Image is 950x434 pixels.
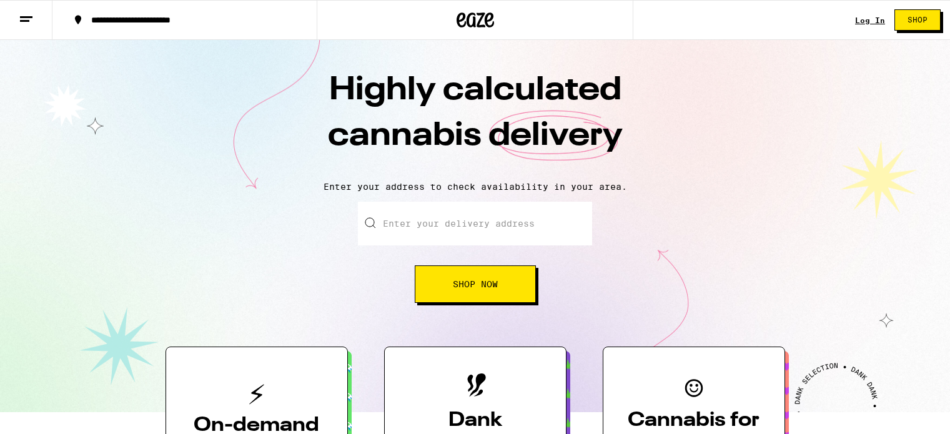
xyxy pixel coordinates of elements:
[415,265,536,303] button: Shop Now
[257,68,694,172] h1: Highly calculated cannabis delivery
[855,16,885,24] a: Log In
[12,182,938,192] p: Enter your address to check availability in your area.
[894,9,941,31] button: Shop
[885,9,950,31] a: Shop
[453,280,498,289] span: Shop Now
[358,202,592,245] input: Enter your delivery address
[908,16,928,24] span: Shop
